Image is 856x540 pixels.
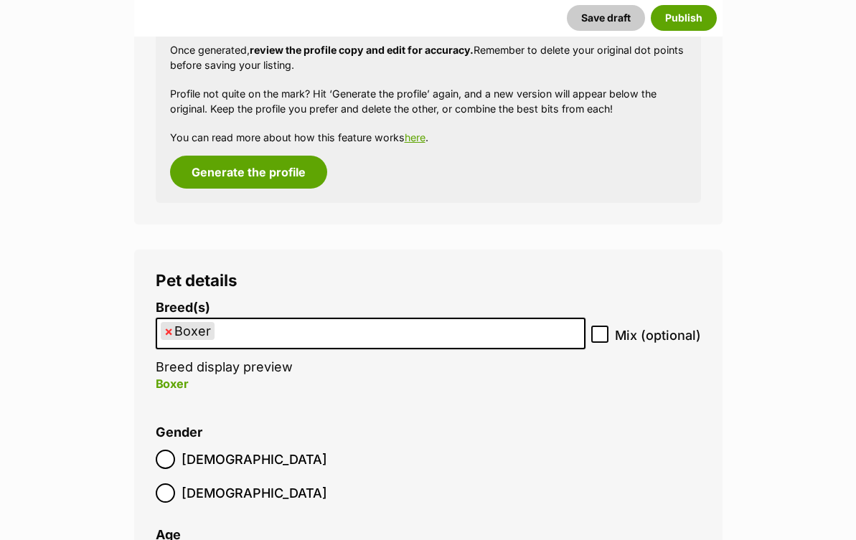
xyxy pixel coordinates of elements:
[156,300,585,407] li: Breed display preview
[615,326,701,345] span: Mix (optional)
[405,131,425,143] a: here
[170,86,687,117] p: Profile not quite on the mark? Hit ‘Generate the profile’ again, and a new version will appear be...
[156,300,585,316] label: Breed(s)
[156,375,585,392] p: Boxer
[651,5,717,31] button: Publish
[156,270,237,290] span: Pet details
[182,450,327,469] span: [DEMOGRAPHIC_DATA]
[170,130,687,145] p: You can read more about how this feature works .
[156,425,202,440] label: Gender
[161,322,215,340] li: Boxer
[250,44,474,56] strong: review the profile copy and edit for accuracy.
[170,156,327,189] button: Generate the profile
[170,42,687,73] p: Once generated, Remember to delete your original dot points before saving your listing.
[567,5,645,31] button: Save draft
[182,483,327,503] span: [DEMOGRAPHIC_DATA]
[164,322,173,340] span: ×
